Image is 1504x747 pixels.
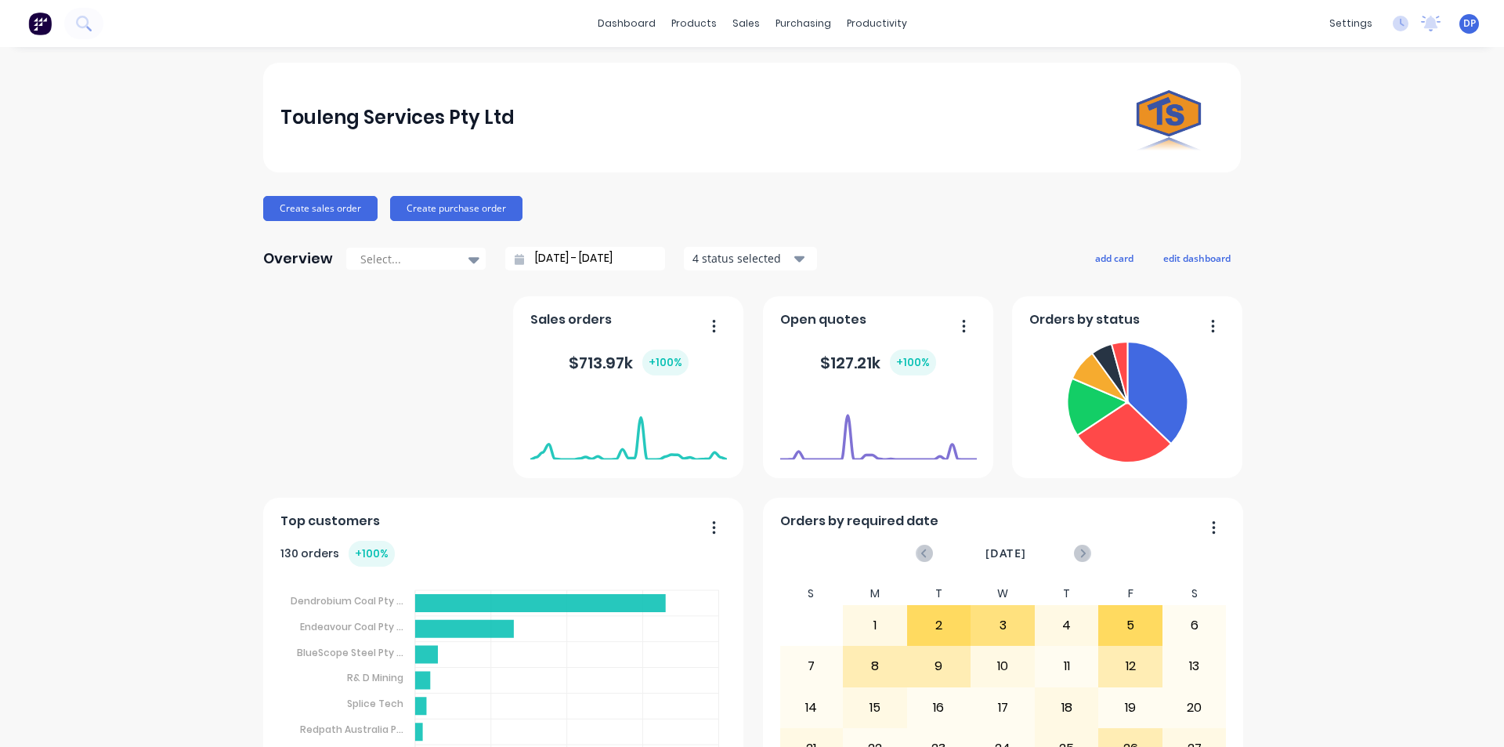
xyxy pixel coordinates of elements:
tspan: Endeavour Coal Pty ... [300,620,403,633]
div: 11 [1036,647,1098,686]
div: 19 [1099,688,1162,727]
tspan: R& D Mining [347,671,403,684]
div: Touleng Services Pty Ltd [280,102,515,133]
div: 3 [971,606,1034,645]
iframe: Intercom live chat [1451,694,1488,731]
div: 4 status selected [692,250,791,267]
span: DP [1463,16,1476,31]
span: Open quotes [780,310,866,329]
tspan: Splice Tech [347,697,403,710]
div: 6 [1163,606,1226,645]
div: S [779,582,844,605]
tspan: Redpath Australia P... [300,723,403,736]
div: T [1035,582,1099,605]
img: Touleng Services Pty Ltd [1114,63,1224,172]
tspan: Dendrobium Coal Pty ... [291,594,403,607]
button: add card [1085,248,1144,268]
span: Top customers [280,512,380,531]
div: 13 [1163,647,1226,686]
div: 2 [908,606,971,645]
div: T [907,582,971,605]
div: 17 [971,688,1034,727]
div: sales [725,12,768,35]
div: F [1098,582,1162,605]
div: settings [1321,12,1380,35]
div: 14 [780,688,843,727]
div: 10 [971,647,1034,686]
div: 8 [844,647,906,686]
div: 1 [844,606,906,645]
div: $ 713.97k [569,350,689,375]
div: 15 [844,688,906,727]
div: W [971,582,1035,605]
div: 7 [780,647,843,686]
span: Sales orders [530,310,612,329]
button: edit dashboard [1153,248,1241,268]
div: 5 [1099,606,1162,645]
div: products [663,12,725,35]
div: 130 orders [280,541,395,567]
a: dashboard [590,12,663,35]
div: + 100 % [349,541,395,567]
div: 4 [1036,606,1098,645]
span: [DATE] [985,545,1026,562]
div: 20 [1163,688,1226,727]
div: 16 [908,688,971,727]
div: + 100 % [890,350,936,375]
button: Create sales order [263,196,378,221]
div: 9 [908,647,971,686]
div: purchasing [768,12,839,35]
button: 4 status selected [684,247,817,270]
div: $ 127.21k [820,350,936,375]
tspan: BlueScope Steel Pty ... [297,645,403,658]
div: S [1162,582,1227,605]
span: Orders by status [1029,310,1140,329]
div: + 100 % [642,350,689,375]
div: 18 [1036,688,1098,727]
div: 12 [1099,647,1162,686]
div: Overview [263,243,333,274]
div: M [843,582,907,605]
img: Factory [28,12,52,35]
button: Create purchase order [390,196,522,221]
div: productivity [839,12,915,35]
